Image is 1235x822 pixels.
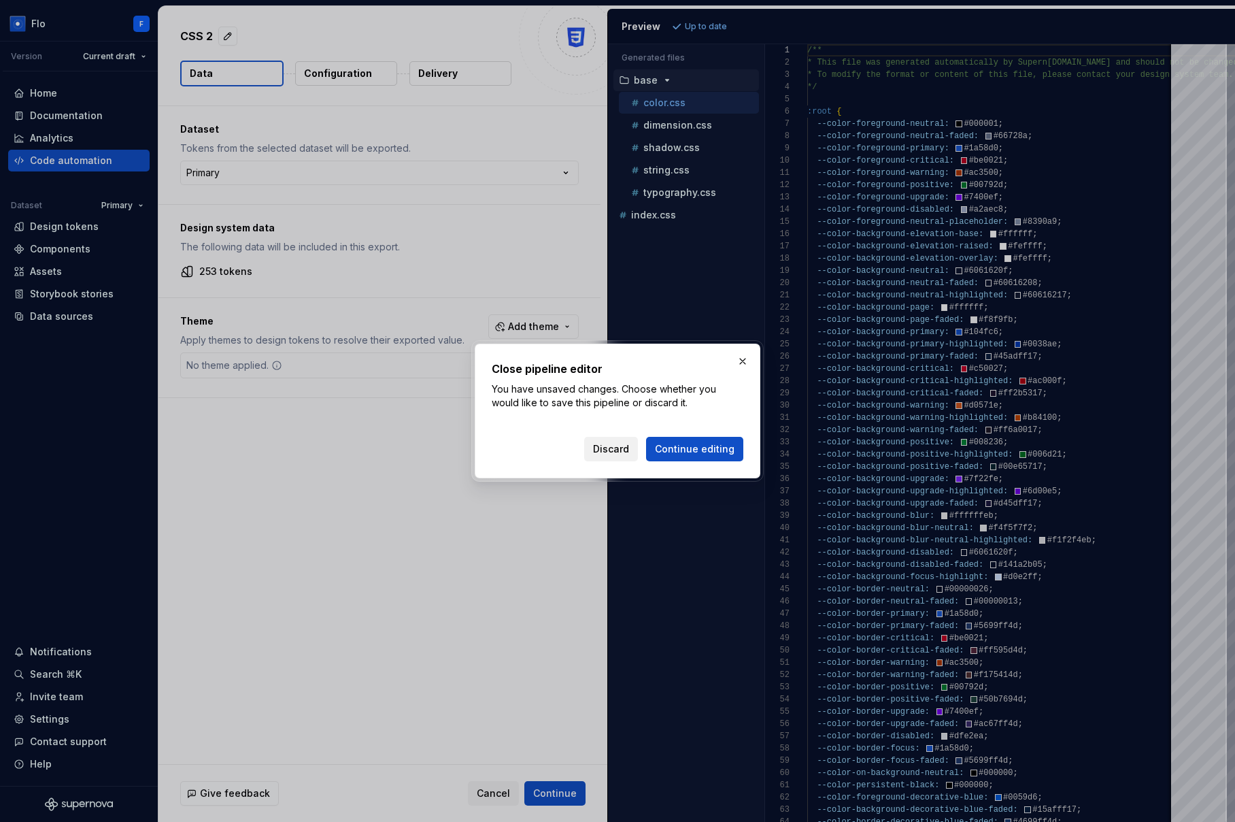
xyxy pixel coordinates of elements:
button: Continue editing [646,437,743,461]
span: Continue editing [655,442,734,456]
h2: Close pipeline editor [492,361,743,377]
p: You have unsaved changes. Choose whether you would like to save this pipeline or discard it. [492,382,743,410]
span: Discard [593,442,629,456]
button: Discard [584,437,638,461]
